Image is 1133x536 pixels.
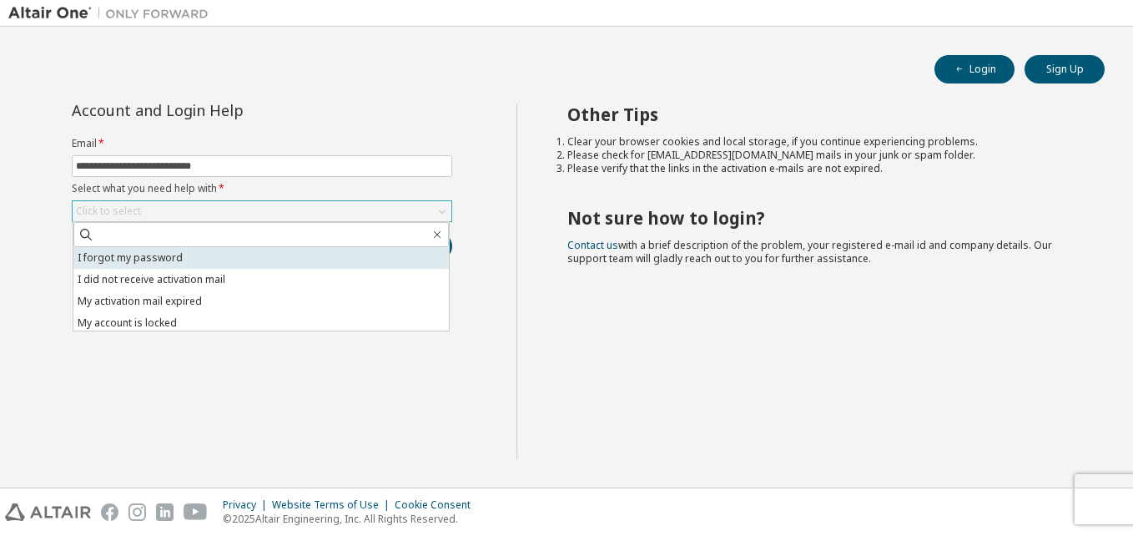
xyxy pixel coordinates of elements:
[72,182,452,195] label: Select what you need help with
[5,503,91,521] img: altair_logo.svg
[567,238,618,252] a: Contact us
[1025,55,1105,83] button: Sign Up
[8,5,217,22] img: Altair One
[395,498,481,512] div: Cookie Consent
[272,498,395,512] div: Website Terms of Use
[567,104,1075,125] h2: Other Tips
[72,104,376,117] div: Account and Login Help
[934,55,1015,83] button: Login
[223,498,272,512] div: Privacy
[567,149,1075,162] li: Please check for [EMAIL_ADDRESS][DOMAIN_NAME] mails in your junk or spam folder.
[223,512,481,526] p: © 2025 Altair Engineering, Inc. All Rights Reserved.
[567,162,1075,175] li: Please verify that the links in the activation e-mails are not expired.
[156,503,174,521] img: linkedin.svg
[184,503,208,521] img: youtube.svg
[73,247,449,269] li: I forgot my password
[128,503,146,521] img: instagram.svg
[567,238,1052,265] span: with a brief description of the problem, your registered e-mail id and company details. Our suppo...
[567,207,1075,229] h2: Not sure how to login?
[73,201,451,221] div: Click to select
[72,137,452,150] label: Email
[567,135,1075,149] li: Clear your browser cookies and local storage, if you continue experiencing problems.
[76,205,141,218] div: Click to select
[101,503,118,521] img: facebook.svg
